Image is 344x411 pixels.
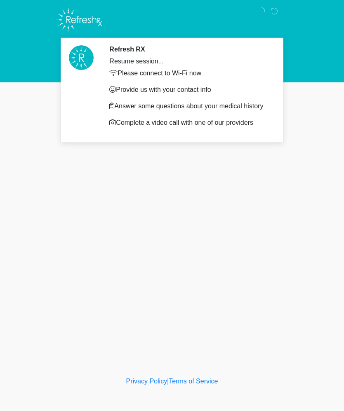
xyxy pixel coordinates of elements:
[54,6,104,33] img: Refresh RX Logo
[126,378,167,385] a: Privacy Policy
[167,378,169,385] a: |
[169,378,218,385] a: Terms of Service
[109,68,269,78] p: Please connect to Wi-Fi now
[109,45,269,53] h2: Refresh RX
[109,101,269,111] p: Answer some questions about your medical history
[109,118,269,128] p: Complete a video call with one of our providers
[109,85,269,95] p: Provide us with your contact info
[69,45,94,70] img: Agent Avatar
[109,56,269,66] div: Resume session...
